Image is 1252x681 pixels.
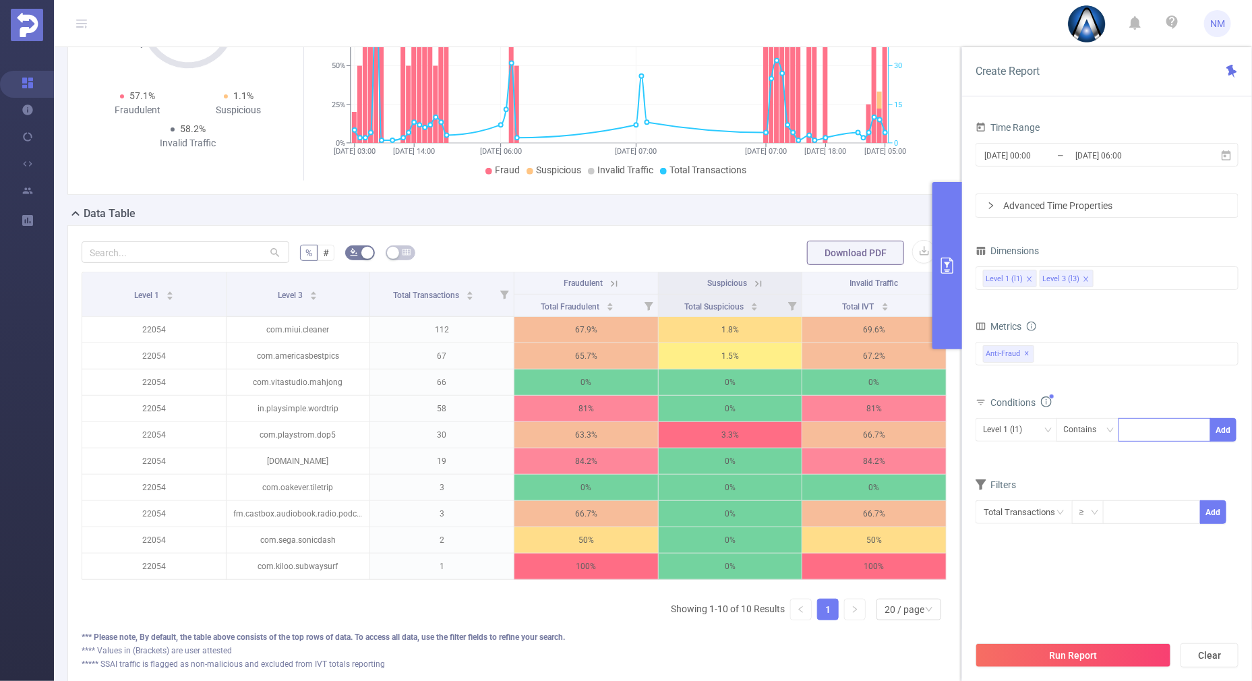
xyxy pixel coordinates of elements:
span: Metrics [976,321,1021,332]
i: icon: caret-up [607,301,614,305]
p: 0% [802,475,946,500]
span: 57.1% [129,90,155,101]
p: [DOMAIN_NAME] [227,448,370,474]
i: Filter menu [495,272,514,316]
i: icon: caret-up [166,289,173,293]
p: 1.5% [659,343,802,369]
div: Contains [1064,419,1106,441]
span: Filters [976,479,1016,490]
p: 3 [370,475,514,500]
input: Search... [82,241,289,263]
i: Filter menu [783,295,802,316]
p: com.oakever.tiletrip [227,475,370,500]
i: icon: caret-down [881,305,889,309]
i: icon: close [1083,276,1090,284]
i: icon: down [1091,508,1099,518]
input: End date [1074,146,1183,165]
span: Invalid Traffic [850,278,899,288]
p: 0% [659,448,802,474]
p: 67.9% [514,317,658,343]
i: icon: down [1106,426,1114,436]
i: icon: down [1044,426,1052,436]
p: 3 [370,501,514,527]
p: com.americasbestpics [227,343,370,369]
p: 67.2% [802,343,946,369]
span: Dimensions [976,245,1039,256]
span: Suspicious [536,165,581,175]
p: 19 [370,448,514,474]
tspan: 30 [894,62,902,71]
p: 66.7% [514,501,658,527]
div: Sort [750,301,758,309]
i: icon: down [925,605,933,615]
tspan: [DATE] 06:00 [480,147,522,156]
div: Suspicious [188,103,289,117]
p: 84.2% [514,448,658,474]
div: Invalid Traffic [138,136,239,150]
p: 22054 [82,369,226,395]
div: ***** SSAI traffic is flagged as non-malicious and excluded from IVT totals reporting [82,658,947,670]
p: 58 [370,396,514,421]
span: Invalid Traffic [597,165,653,175]
span: % [305,247,312,258]
p: 66.7% [802,422,946,448]
i: icon: caret-down [467,295,474,299]
span: Total Transactions [669,165,747,175]
p: 65.7% [514,343,658,369]
p: com.vitastudio.mahjong [227,369,370,395]
span: Create Report [976,65,1040,78]
p: 22054 [82,501,226,527]
p: 22054 [82,422,226,448]
span: Level 1 [134,291,161,300]
p: 22054 [82,554,226,579]
div: *** Please note, By default, the table above consists of the top rows of data. To access all data... [82,631,947,643]
tspan: 0% [336,139,345,148]
span: Time Range [976,122,1040,133]
p: 81% [514,396,658,421]
span: Total Suspicious [685,302,746,312]
span: # [323,247,329,258]
p: 84.2% [802,448,946,474]
p: 50% [802,527,946,553]
span: 1.1% [233,90,254,101]
p: 1.8% [659,317,802,343]
p: 81% [802,396,946,421]
i: icon: caret-down [310,295,318,299]
i: Filter menu [639,295,658,316]
p: 0% [514,475,658,500]
tspan: [DATE] 03:00 [334,147,376,156]
tspan: [DATE] 05:00 [864,147,906,156]
input: Start date [983,146,1092,165]
p: 0% [802,369,946,395]
p: 30 [370,422,514,448]
p: 0% [659,369,802,395]
div: 20 / page [885,599,924,620]
span: Fraud [495,165,520,175]
p: 66.7% [802,501,946,527]
p: 100% [514,554,658,579]
i: icon: bg-colors [350,248,358,256]
p: 22054 [82,396,226,421]
p: 22054 [82,448,226,474]
p: in.playsimple.wordtrip [227,396,370,421]
p: fm.castbox.audiobook.radio.podcast [227,501,370,527]
button: Add [1200,500,1226,524]
p: 100% [802,554,946,579]
tspan: [DATE] 07:00 [745,147,787,156]
img: Protected Media [11,9,43,41]
i: icon: right [987,202,995,210]
p: 22054 [82,527,226,553]
i: icon: right [851,605,859,614]
tspan: 0 [894,139,898,148]
span: Fraudulent [564,278,603,288]
div: Level 1 (l1) [986,270,1023,288]
p: 0% [659,475,802,500]
p: 3.3% [659,422,802,448]
p: 1 [370,554,514,579]
i: icon: table [403,248,411,256]
p: 0% [659,501,802,527]
div: Sort [606,301,614,309]
p: 0% [659,527,802,553]
div: Sort [309,289,318,297]
li: Level 3 (l3) [1040,270,1094,287]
